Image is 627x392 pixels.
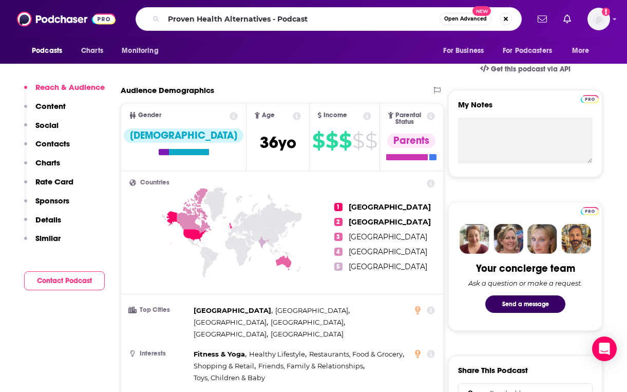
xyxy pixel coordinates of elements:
span: , [309,348,404,360]
span: [GEOGRAPHIC_DATA] [349,202,431,212]
button: open menu [25,41,75,61]
span: $ [312,133,325,149]
span: 3 [334,233,343,241]
p: Reach & Audience [35,82,105,92]
span: [GEOGRAPHIC_DATA] [349,217,431,227]
img: Jon Profile [561,224,591,254]
a: Pro website [581,206,599,215]
span: [GEOGRAPHIC_DATA] [275,306,348,314]
div: Search podcasts, credits, & more... [136,7,522,31]
span: Charts [81,44,103,58]
div: [DEMOGRAPHIC_DATA] [124,128,243,143]
span: Get this podcast via API [491,65,571,73]
h3: Interests [129,350,189,357]
span: Friends, Family & Relationships [258,362,363,370]
img: Podchaser - Follow, Share and Rate Podcasts [17,9,116,29]
span: [GEOGRAPHIC_DATA] [349,262,427,271]
button: open menu [115,41,172,61]
button: Reach & Audience [24,82,105,101]
button: Send a message [485,295,565,313]
span: Parental Status [395,112,425,125]
button: Show profile menu [587,8,610,30]
span: , [194,348,246,360]
h3: Top Cities [129,307,189,313]
a: Show notifications dropdown [559,10,575,28]
span: , [275,305,350,316]
p: Rate Card [35,177,73,186]
span: More [572,44,590,58]
img: Podchaser Pro [581,95,599,103]
p: Contacts [35,139,70,148]
button: open menu [496,41,567,61]
span: Income [324,112,347,119]
span: Toys, Children & Baby [194,374,265,382]
span: Open Advanced [444,16,487,22]
button: Charts [24,158,60,177]
div: Open Intercom Messenger [592,337,617,361]
button: Similar [24,233,61,252]
p: Details [35,215,61,225]
p: Sponsors [35,196,69,206]
span: , [249,348,307,360]
button: Rate Card [24,177,73,196]
button: open menu [436,41,497,61]
button: open menu [565,41,602,61]
span: [GEOGRAPHIC_DATA] [194,306,271,314]
span: Restaurants, Food & Grocery [309,350,403,358]
button: Content [24,101,66,120]
span: $ [326,133,338,149]
span: 4 [334,248,343,256]
img: Jules Profile [527,224,557,254]
span: [GEOGRAPHIC_DATA] [271,330,344,338]
span: , [194,305,273,316]
span: Countries [140,179,169,186]
button: Social [24,120,59,139]
svg: Add a profile image [602,8,610,16]
input: Search podcasts, credits, & more... [164,11,440,27]
span: Age [262,112,275,119]
p: Social [35,120,59,130]
p: Charts [35,158,60,167]
span: Logged in as alignPR [587,8,610,30]
span: Healthy Lifestyle [249,350,305,358]
span: , [194,360,256,372]
span: , [194,328,268,340]
span: Monitoring [122,44,158,58]
span: 5 [334,263,343,271]
span: For Business [443,44,484,58]
img: User Profile [587,8,610,30]
span: 2 [334,218,343,226]
span: $ [339,133,351,149]
button: Contact Podcast [24,271,105,290]
div: Ask a question or make a request. [468,279,582,287]
div: Your concierge team [476,262,575,275]
span: [GEOGRAPHIC_DATA] [194,318,267,326]
button: Sponsors [24,196,69,215]
h2: Audience Demographics [121,85,214,95]
span: For Podcasters [503,44,552,58]
a: Get this podcast via API [472,57,579,82]
span: 1 [334,203,343,211]
button: Open AdvancedNew [440,13,491,25]
div: Parents [387,134,435,148]
span: Podcasts [32,44,62,58]
a: Pro website [581,94,599,103]
button: Details [24,215,61,234]
label: My Notes [458,100,593,118]
span: New [472,6,491,16]
span: [GEOGRAPHIC_DATA] [349,247,427,256]
span: Shopping & Retail [194,362,254,370]
a: Show notifications dropdown [534,10,551,28]
img: Barbara Profile [493,224,523,254]
span: [GEOGRAPHIC_DATA] [349,232,427,241]
p: Content [35,101,66,111]
span: [GEOGRAPHIC_DATA] [194,330,267,338]
span: Fitness & Yoga [194,350,245,358]
span: 36 yo [260,133,296,153]
span: , [271,316,345,328]
button: Contacts [24,139,70,158]
img: Podchaser Pro [581,207,599,215]
span: Gender [138,112,161,119]
span: [GEOGRAPHIC_DATA] [271,318,344,326]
